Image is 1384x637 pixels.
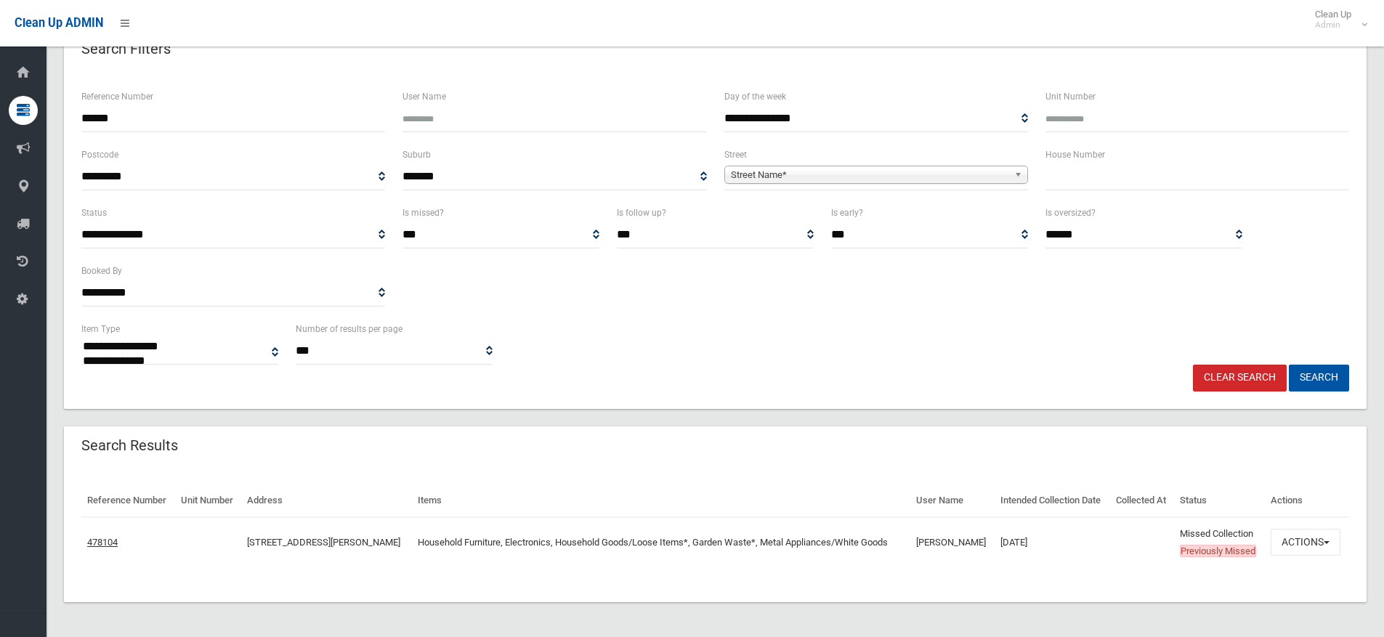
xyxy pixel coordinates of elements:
[1289,365,1349,391] button: Search
[402,89,446,105] label: User Name
[1180,545,1256,557] span: Previously Missed
[81,205,107,221] label: Status
[81,484,175,517] th: Reference Number
[412,484,910,517] th: Items
[175,484,241,517] th: Unit Number
[995,517,1110,567] td: [DATE]
[241,484,412,517] th: Address
[1271,529,1340,556] button: Actions
[910,484,995,517] th: User Name
[412,517,910,567] td: Household Furniture, Electronics, Household Goods/Loose Items*, Garden Waste*, Metal Appliances/W...
[64,35,188,63] header: Search Filters
[81,263,122,279] label: Booked By
[1045,147,1105,163] label: House Number
[1174,484,1265,517] th: Status
[910,517,995,567] td: [PERSON_NAME]
[1174,517,1265,567] td: Missed Collection
[81,321,120,337] label: Item Type
[1045,205,1096,221] label: Is oversized?
[995,484,1110,517] th: Intended Collection Date
[296,321,402,337] label: Number of results per page
[731,166,1008,184] span: Street Name*
[64,431,195,460] header: Search Results
[1308,9,1366,31] span: Clean Up
[247,537,400,548] a: [STREET_ADDRESS][PERSON_NAME]
[402,147,431,163] label: Suburb
[81,147,118,163] label: Postcode
[831,205,863,221] label: Is early?
[81,89,153,105] label: Reference Number
[724,89,786,105] label: Day of the week
[1045,89,1096,105] label: Unit Number
[724,147,747,163] label: Street
[87,537,118,548] a: 478104
[1315,20,1351,31] small: Admin
[402,205,444,221] label: Is missed?
[1193,365,1287,391] a: Clear Search
[617,205,666,221] label: Is follow up?
[1265,484,1349,517] th: Actions
[15,16,103,30] span: Clean Up ADMIN
[1110,484,1174,517] th: Collected At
